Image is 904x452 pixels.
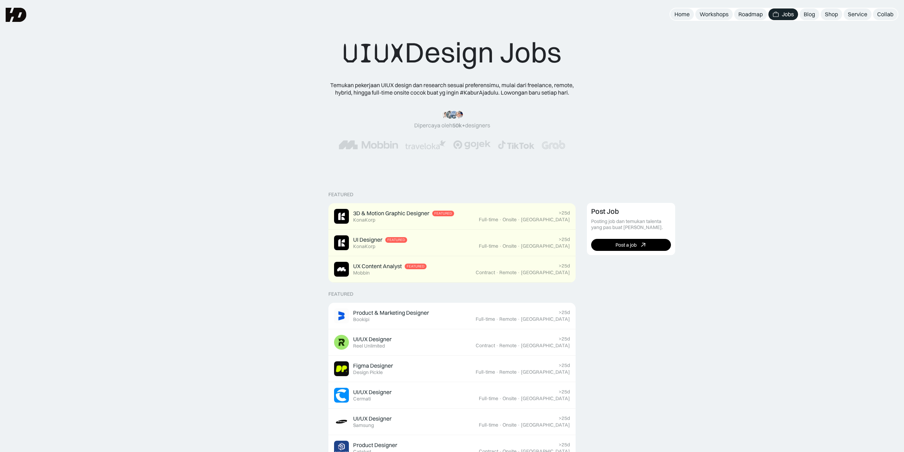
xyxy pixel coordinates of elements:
[559,415,570,421] div: >25d
[328,382,576,409] a: Job ImageUI/UX DesignerCermati>25dFull-time·Onsite·[GEOGRAPHIC_DATA]
[559,389,570,395] div: >25d
[353,317,369,323] div: Bookipi
[502,243,517,249] div: Onsite
[476,270,495,276] div: Contract
[328,303,576,329] a: Job ImageProduct & Marketing DesignerBookipi>25dFull-time·Remote·[GEOGRAPHIC_DATA]
[559,309,570,315] div: >25d
[521,316,570,322] div: [GEOGRAPHIC_DATA]
[353,422,374,428] div: Samsung
[496,369,499,375] div: ·
[353,396,371,402] div: Cermati
[591,218,671,230] div: Posting job dan temukan talenta yang pas buat [PERSON_NAME].
[517,396,520,402] div: ·
[479,243,498,249] div: Full-time
[353,369,383,375] div: Design Pickle
[325,82,579,96] div: Temukan pekerjaan UIUX design dan research sesuai preferensimu, mulai dari freelance, remote, hyb...
[496,316,499,322] div: ·
[476,343,495,349] div: Contract
[499,316,517,322] div: Remote
[387,238,405,242] div: Featured
[328,256,576,283] a: Job ImageUX Content AnalystFeaturedMobbin>25dContract·Remote·[GEOGRAPHIC_DATA]
[479,422,498,428] div: Full-time
[328,356,576,382] a: Job ImageFigma DesignerDesign Pickle>25dFull-time·Remote·[GEOGRAPHIC_DATA]
[521,243,570,249] div: [GEOGRAPHIC_DATA]
[353,415,392,422] div: UI/UX Designer
[825,11,838,18] div: Shop
[353,309,429,317] div: Product & Marketing Designer
[353,263,402,270] div: UX Content Analyst
[407,264,424,269] div: Featured
[334,209,349,224] img: Job Image
[328,230,576,256] a: Job ImageUI DesignerFeaturedKonaKorp>25dFull-time·Onsite·[GEOGRAPHIC_DATA]
[695,8,733,20] a: Workshops
[452,122,465,129] span: 50k+
[670,8,694,20] a: Home
[353,441,397,449] div: Product Designer
[782,11,794,18] div: Jobs
[479,396,498,402] div: Full-time
[768,8,798,20] a: Jobs
[521,422,570,428] div: [GEOGRAPHIC_DATA]
[414,122,490,129] div: Dipercaya oleh designers
[502,422,517,428] div: Onsite
[559,236,570,242] div: >25d
[334,335,349,350] img: Job Image
[499,343,517,349] div: Remote
[496,270,499,276] div: ·
[499,396,502,402] div: ·
[353,236,382,243] div: UI Designer
[591,207,619,216] div: Post Job
[479,217,498,223] div: Full-time
[502,396,517,402] div: Onsite
[521,369,570,375] div: [GEOGRAPHIC_DATA]
[353,217,375,223] div: KonaKorp
[499,217,502,223] div: ·
[328,409,576,435] a: Job ImageUI/UX DesignerSamsung>25dFull-time·Onsite·[GEOGRAPHIC_DATA]
[734,8,767,20] a: Roadmap
[517,270,520,276] div: ·
[615,242,637,248] div: Post a job
[334,388,349,403] img: Job Image
[353,243,375,249] div: KonaKorp
[559,336,570,342] div: >25d
[521,343,570,349] div: [GEOGRAPHIC_DATA]
[844,8,872,20] a: Service
[700,11,728,18] div: Workshops
[353,388,392,396] div: UI/UX Designer
[591,239,671,251] a: Post a job
[334,262,349,277] img: Job Image
[674,11,690,18] div: Home
[328,192,353,198] div: Featured
[873,8,898,20] a: Collab
[353,270,370,276] div: Mobbin
[517,343,520,349] div: ·
[353,362,393,369] div: Figma Designer
[521,396,570,402] div: [GEOGRAPHIC_DATA]
[517,217,520,223] div: ·
[328,329,576,356] a: Job ImageUI/UX DesignerReel Unlimited>25dContract·Remote·[GEOGRAPHIC_DATA]
[496,343,499,349] div: ·
[328,291,353,297] div: Featured
[517,369,520,375] div: ·
[804,11,815,18] div: Blog
[521,270,570,276] div: [GEOGRAPHIC_DATA]
[476,369,495,375] div: Full-time
[434,211,452,216] div: Featured
[517,243,520,249] div: ·
[353,210,429,217] div: 3D & Motion Graphic Designer
[517,422,520,428] div: ·
[334,235,349,250] img: Job Image
[517,316,520,322] div: ·
[799,8,819,20] a: Blog
[559,362,570,368] div: >25d
[559,210,570,216] div: >25d
[821,8,842,20] a: Shop
[343,36,405,70] span: UIUX
[848,11,867,18] div: Service
[334,414,349,429] img: Job Image
[334,308,349,323] img: Job Image
[499,243,502,249] div: ·
[353,343,385,349] div: Reel Unlimited
[499,369,517,375] div: Remote
[877,11,893,18] div: Collab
